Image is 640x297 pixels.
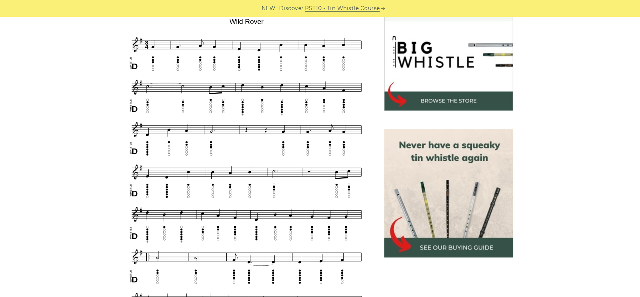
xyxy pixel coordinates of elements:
span: Discover [279,4,304,13]
a: PST10 - Tin Whistle Course [305,4,380,13]
img: tin whistle buying guide [384,129,513,257]
span: NEW: [262,4,277,13]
